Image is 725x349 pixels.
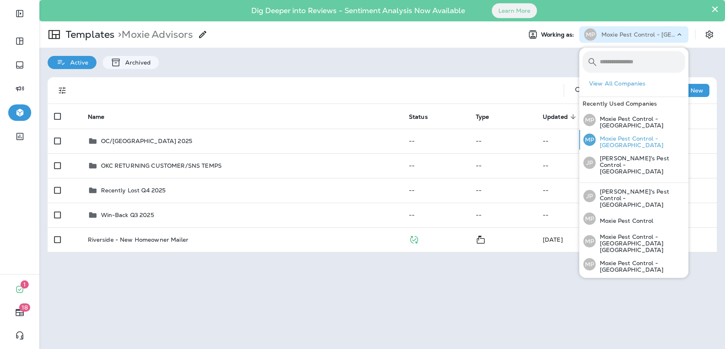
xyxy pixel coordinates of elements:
[541,31,576,38] span: Working as:
[583,134,596,146] div: MP
[601,31,675,38] p: Moxie Pest Control - [GEOGRAPHIC_DATA]
[579,183,688,209] button: JP[PERSON_NAME]'s Pest Control - [GEOGRAPHIC_DATA]
[536,153,603,178] td: --
[579,254,688,274] button: MPMoxie Pest Control - [GEOGRAPHIC_DATA]
[476,235,486,243] span: Mailer
[21,280,29,289] span: 1
[101,162,222,169] p: OKC RETURNING CUSTOMER/SNS TEMPS
[583,213,596,225] div: MP
[543,236,563,243] span: Jason Munk
[711,2,719,16] button: Close
[492,3,537,18] button: Learn More
[8,5,31,22] button: Expand Sidebar
[596,188,685,208] p: [PERSON_NAME]'s Pest Control - [GEOGRAPHIC_DATA]
[101,138,193,144] p: OC/[GEOGRAPHIC_DATA] 2025
[596,155,685,175] p: [PERSON_NAME]'s Pest Control - [GEOGRAPHIC_DATA]
[409,113,438,120] span: Status
[702,27,717,42] button: Settings
[571,82,587,99] button: Search Templates
[596,260,685,273] p: Moxie Pest Control - [GEOGRAPHIC_DATA]
[54,82,71,99] button: Filters
[584,28,597,41] div: MP
[402,203,469,227] td: --
[19,303,30,312] span: 18
[469,203,536,227] td: --
[579,274,688,294] button: MPMoxie Pest Control - OKC [GEOGRAPHIC_DATA]
[476,113,489,120] span: Type
[88,113,105,120] span: Name
[596,135,685,148] p: Moxie Pest Control - [GEOGRAPHIC_DATA]
[101,212,154,218] p: Win-Back Q3 2025
[402,153,469,178] td: --
[583,190,596,202] div: JP
[62,28,115,41] p: Templates
[88,236,188,243] p: Riverside - New Homeowner Mailer
[579,228,688,254] button: MPMoxie Pest Control - [GEOGRAPHIC_DATA] [GEOGRAPHIC_DATA]
[596,217,654,224] p: Moxie Pest Control
[596,116,685,129] p: Moxie Pest Control - [GEOGRAPHIC_DATA]
[536,203,603,227] td: --
[8,281,31,298] button: 1
[583,278,596,290] div: MP
[101,187,166,194] p: Recently Lost Q4 2025
[469,153,536,178] td: --
[121,59,151,66] p: Archived
[691,87,703,94] p: New
[476,113,500,120] span: Type
[409,235,419,243] span: Published
[88,113,115,120] span: Name
[579,209,688,228] button: MPMoxie Pest Control
[583,114,596,126] div: MP
[583,157,596,169] div: JP
[579,110,688,130] button: MPMoxie Pest Control - [GEOGRAPHIC_DATA]
[583,258,596,270] div: MP
[543,113,578,120] span: Updated
[115,28,193,41] p: Moxie Advisors
[579,97,688,110] div: Recently Used Companies
[536,129,603,153] td: --
[66,59,88,66] p: Active
[543,113,568,120] span: Updated
[596,233,685,253] p: Moxie Pest Control - [GEOGRAPHIC_DATA] [GEOGRAPHIC_DATA]
[469,178,536,203] td: --
[586,77,688,90] button: View All Companies
[583,235,596,247] div: MP
[579,130,688,150] button: MPMoxie Pest Control - [GEOGRAPHIC_DATA]
[402,178,469,203] td: --
[469,129,536,153] td: --
[409,113,428,120] span: Status
[227,9,489,12] p: Dig Deeper into Reviews - Sentiment Analysis Now Available
[8,304,31,321] button: 18
[402,129,469,153] td: --
[536,178,603,203] td: --
[579,150,688,176] button: JP[PERSON_NAME]'s Pest Control - [GEOGRAPHIC_DATA]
